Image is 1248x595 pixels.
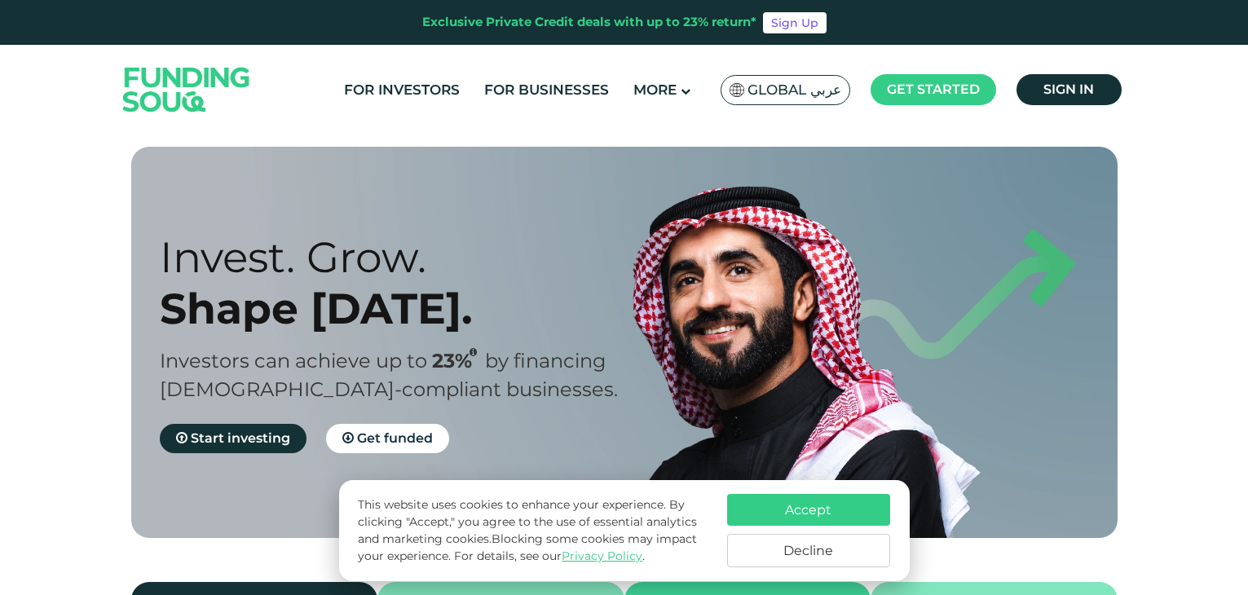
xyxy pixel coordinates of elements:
[727,534,890,567] button: Decline
[191,430,290,446] span: Start investing
[358,496,710,565] p: This website uses cookies to enhance your experience. By clicking "Accept," you agree to the use ...
[432,349,485,372] span: 23%
[160,283,653,334] div: Shape [DATE].
[480,77,613,104] a: For Businesses
[160,424,306,453] a: Start investing
[730,83,744,97] img: SA Flag
[160,349,427,372] span: Investors can achieve up to
[326,424,449,453] a: Get funded
[633,82,677,98] span: More
[357,430,433,446] span: Get funded
[470,348,477,357] i: 23% IRR (expected) ~ 15% Net yield (expected)
[727,494,890,526] button: Accept
[887,82,980,97] span: Get started
[562,549,642,563] a: Privacy Policy
[340,77,464,104] a: For Investors
[1043,82,1094,97] span: Sign in
[160,231,653,283] div: Invest. Grow.
[763,12,827,33] a: Sign Up
[454,549,645,563] span: For details, see our .
[358,531,697,563] span: Blocking some cookies may impact your experience.
[747,81,841,99] span: Global عربي
[107,48,267,130] img: Logo
[1016,74,1122,105] a: Sign in
[422,13,756,32] div: Exclusive Private Credit deals with up to 23% return*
